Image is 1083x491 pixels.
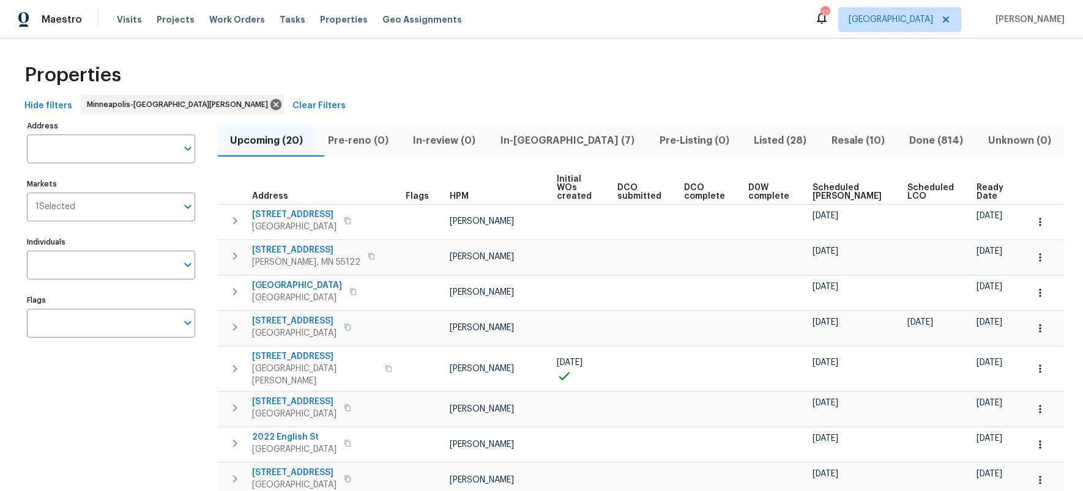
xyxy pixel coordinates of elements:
span: [DATE] [977,212,1002,220]
span: 2022 English St [252,431,337,443]
span: [DATE] [977,247,1002,256]
span: [STREET_ADDRESS] [252,244,360,256]
div: 17 [821,7,829,20]
button: Open [179,198,196,215]
label: Individuals [27,238,195,246]
span: Address [252,192,288,201]
span: Pre-reno (0) [323,132,394,149]
span: [GEOGRAPHIC_DATA] [252,292,342,304]
span: [DATE] [813,434,838,443]
button: Open [179,256,196,273]
span: Listed (28) [749,132,812,149]
span: Initial WOs created [557,175,597,201]
span: In-review (0) [408,132,481,149]
span: Unknown (0) [983,132,1057,149]
span: Properties [320,13,368,26]
span: [DATE] [813,358,838,367]
span: [DATE] [907,318,933,327]
span: D0W complete [748,183,792,201]
span: Geo Assignments [382,13,462,26]
label: Address [27,122,195,130]
span: [DATE] [977,282,1002,291]
span: Scheduled LCO [907,183,956,201]
span: Maestro [42,13,82,26]
span: [DATE] [977,434,1002,443]
button: Open [179,314,196,331]
span: [PERSON_NAME] [450,440,514,449]
span: [STREET_ADDRESS] [252,350,378,363]
button: Hide filters [20,95,77,117]
span: [DATE] [977,470,1002,478]
span: [PERSON_NAME] [450,323,514,332]
label: Flags [27,297,195,304]
span: DCO submitted [617,183,664,201]
span: [DATE] [813,318,838,327]
span: [DATE] [557,358,582,367]
span: [GEOGRAPHIC_DATA] [252,408,337,420]
span: DCO complete [684,183,728,201]
span: HPM [450,192,469,201]
span: Visits [117,13,142,26]
span: [DATE] [977,318,1002,327]
span: Hide filters [24,98,72,114]
span: Projects [157,13,195,26]
span: 1 Selected [35,202,75,212]
span: [GEOGRAPHIC_DATA][PERSON_NAME] [252,363,378,387]
span: Work Orders [209,13,265,26]
span: [GEOGRAPHIC_DATA] [849,13,933,26]
span: [PERSON_NAME] [450,288,514,297]
span: Resale (10) [826,132,890,149]
span: Properties [24,69,121,81]
div: Minneapolis-[GEOGRAPHIC_DATA][PERSON_NAME] [81,95,284,114]
span: [GEOGRAPHIC_DATA] [252,221,337,233]
span: Clear Filters [292,98,346,114]
span: Done (814) [904,132,969,149]
span: [GEOGRAPHIC_DATA] [252,479,337,491]
span: [PERSON_NAME], MN 55122 [252,256,360,268]
span: [DATE] [813,399,838,407]
button: Clear Filters [288,95,351,117]
span: Tasks [280,15,305,24]
span: [GEOGRAPHIC_DATA] [252,327,337,339]
span: Flags [406,192,429,201]
span: [PERSON_NAME] [450,476,514,484]
span: [PERSON_NAME] [450,405,514,413]
span: [DATE] [813,212,838,220]
span: [PERSON_NAME] [450,364,514,373]
span: Scheduled [PERSON_NAME] [813,183,887,201]
span: [STREET_ADDRESS] [252,396,337,408]
span: [DATE] [977,399,1002,407]
span: [DATE] [977,358,1002,367]
span: [PERSON_NAME] [991,13,1065,26]
span: [GEOGRAPHIC_DATA] [252,279,342,292]
span: [DATE] [813,282,838,291]
span: [STREET_ADDRESS] [252,209,337,221]
span: In-[GEOGRAPHIC_DATA] (7) [496,132,640,149]
button: Open [179,140,196,157]
span: [STREET_ADDRESS] [252,315,337,327]
label: Markets [27,180,195,188]
span: Upcoming (20) [225,132,308,149]
span: [PERSON_NAME] [450,253,514,261]
span: [PERSON_NAME] [450,217,514,226]
span: Ready Date [977,183,1006,201]
span: [STREET_ADDRESS] [252,467,337,479]
span: [DATE] [813,247,838,256]
span: [DATE] [813,470,838,478]
span: Minneapolis-[GEOGRAPHIC_DATA][PERSON_NAME] [87,98,273,111]
span: [GEOGRAPHIC_DATA] [252,443,337,456]
span: Pre-Listing (0) [654,132,734,149]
